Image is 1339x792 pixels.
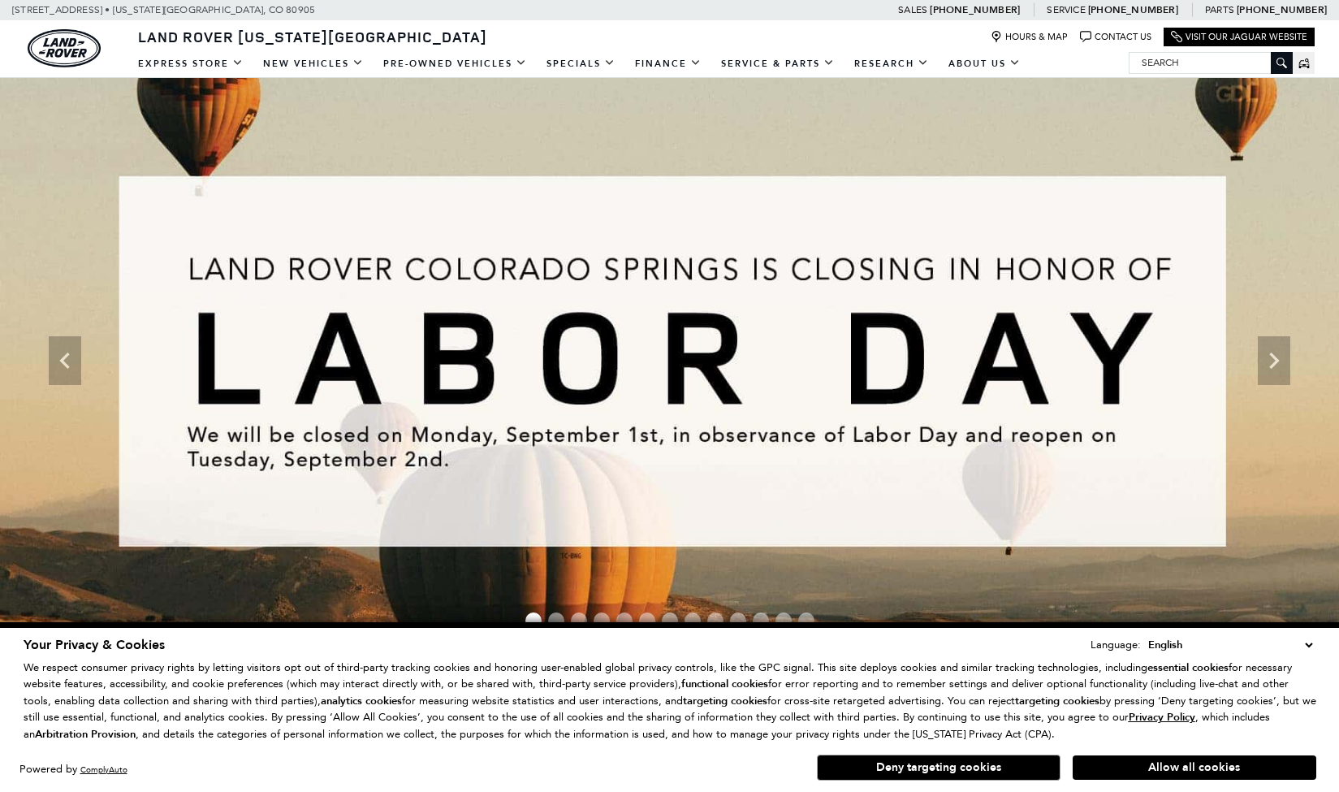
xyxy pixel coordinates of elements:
span: Your Privacy & Cookies [24,636,165,654]
strong: targeting cookies [683,694,767,708]
select: Language Select [1144,636,1316,654]
a: New Vehicles [253,50,374,78]
span: Parts [1205,4,1234,15]
span: Go to slide 10 [730,612,746,629]
span: Go to slide 2 [548,612,564,629]
a: EXPRESS STORE [128,50,253,78]
strong: essential cookies [1147,660,1229,675]
nav: Main Navigation [128,50,1030,78]
a: [PHONE_NUMBER] [1237,3,1327,16]
button: Allow all cookies [1073,755,1316,780]
strong: Arbitration Provision [35,727,136,742]
span: Go to slide 11 [753,612,769,629]
u: Privacy Policy [1129,710,1195,725]
span: Go to slide 7 [662,612,678,629]
span: Sales [898,4,927,15]
button: Deny targeting cookies [817,755,1060,781]
img: Land Rover [28,29,101,67]
span: Go to slide 3 [571,612,587,629]
a: Service & Parts [711,50,844,78]
div: Language: [1091,639,1141,650]
a: Research [844,50,939,78]
span: Go to slide 4 [594,612,610,629]
strong: analytics cookies [321,694,402,708]
div: Powered by [19,764,127,775]
span: Go to slide 6 [639,612,655,629]
a: Privacy Policy [1129,711,1195,723]
span: Go to slide 8 [685,612,701,629]
a: About Us [939,50,1030,78]
span: Go to slide 13 [798,612,814,629]
a: Contact Us [1080,31,1151,43]
span: Go to slide 5 [616,612,633,629]
a: [PHONE_NUMBER] [1088,3,1178,16]
a: Pre-Owned Vehicles [374,50,537,78]
span: Land Rover [US_STATE][GEOGRAPHIC_DATA] [138,27,487,46]
div: Previous [49,336,81,385]
input: Search [1130,53,1292,72]
a: Visit Our Jaguar Website [1171,31,1307,43]
span: Go to slide 12 [775,612,792,629]
a: land-rover [28,29,101,67]
div: Next [1258,336,1290,385]
span: Service [1047,4,1085,15]
strong: targeting cookies [1015,694,1099,708]
a: Finance [625,50,711,78]
a: Hours & Map [991,31,1068,43]
strong: functional cookies [681,677,768,691]
p: We respect consumer privacy rights by letting visitors opt out of third-party tracking cookies an... [24,660,1316,743]
a: [STREET_ADDRESS] • [US_STATE][GEOGRAPHIC_DATA], CO 80905 [12,4,315,15]
a: ComplyAuto [80,764,127,775]
a: Specials [537,50,625,78]
a: Land Rover [US_STATE][GEOGRAPHIC_DATA] [128,27,497,46]
span: Go to slide 1 [525,612,542,629]
a: [PHONE_NUMBER] [930,3,1020,16]
span: Go to slide 9 [707,612,723,629]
